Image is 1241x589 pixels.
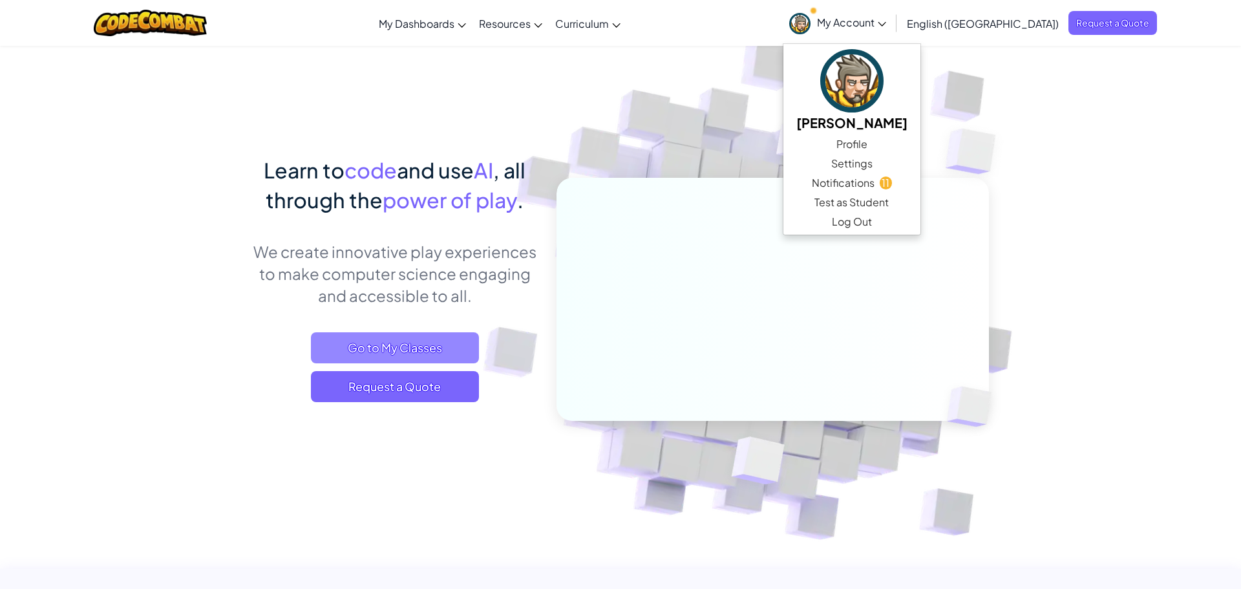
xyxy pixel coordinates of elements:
span: AI [474,157,493,183]
span: My Account [817,16,886,29]
a: Log Out [783,212,920,231]
span: Resources [479,17,531,30]
span: Notifications [812,175,875,191]
span: . [517,187,524,213]
a: Curriculum [549,6,627,41]
span: My Dashboards [379,17,454,30]
img: avatar [820,49,884,112]
img: avatar [789,13,811,34]
p: We create innovative play experiences to make computer science engaging and accessible to all. [252,241,537,306]
a: Settings [783,154,920,173]
img: Overlap cubes [920,97,1032,206]
a: Resources [472,6,549,41]
span: 11 [880,177,892,189]
a: [PERSON_NAME] [783,47,920,134]
a: Request a Quote [311,371,479,402]
span: English ([GEOGRAPHIC_DATA]) [907,17,1059,30]
a: English ([GEOGRAPHIC_DATA]) [900,6,1065,41]
span: and use [397,157,474,183]
a: Test as Student [783,193,920,212]
span: power of play [383,187,517,213]
a: My Dashboards [372,6,472,41]
a: My Account [783,3,893,43]
img: CodeCombat logo [94,10,207,36]
img: Overlap cubes [926,359,1023,454]
span: code [345,157,397,183]
a: Notifications11 [783,173,920,193]
a: Profile [783,134,920,154]
span: Curriculum [555,17,609,30]
a: Request a Quote [1068,11,1157,35]
h5: [PERSON_NAME] [796,112,907,133]
img: Overlap cubes [700,409,816,517]
a: Go to My Classes [311,332,479,363]
span: Learn to [264,157,345,183]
